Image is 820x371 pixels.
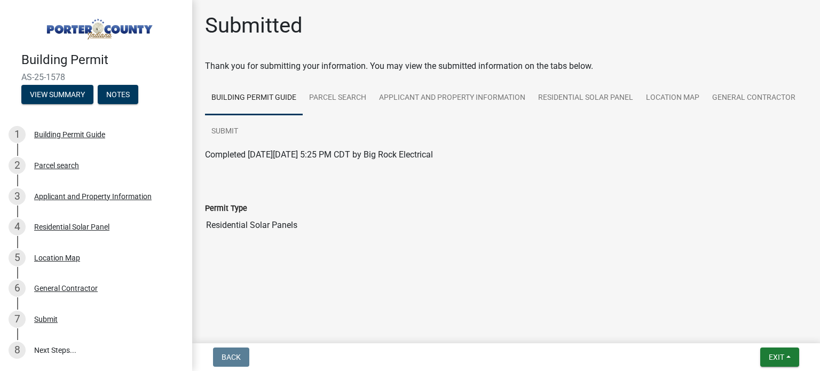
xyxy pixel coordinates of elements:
[98,85,138,104] button: Notes
[34,131,105,138] div: Building Permit Guide
[706,81,802,115] a: General Contractor
[34,162,79,169] div: Parcel search
[640,81,706,115] a: Location Map
[34,254,80,262] div: Location Map
[760,348,799,367] button: Exit
[34,223,109,231] div: Residential Solar Panel
[373,81,532,115] a: Applicant and Property Information
[21,91,93,99] wm-modal-confirm: Summary
[222,353,241,361] span: Back
[9,342,26,359] div: 8
[9,249,26,266] div: 5
[205,205,247,212] label: Permit Type
[769,353,784,361] span: Exit
[9,126,26,143] div: 1
[532,81,640,115] a: Residential Solar Panel
[213,348,249,367] button: Back
[21,52,184,68] h4: Building Permit
[9,188,26,205] div: 3
[34,315,58,323] div: Submit
[205,149,433,160] span: Completed [DATE][DATE] 5:25 PM CDT by Big Rock Electrical
[21,72,171,82] span: AS-25-1578
[34,285,98,292] div: General Contractor
[9,280,26,297] div: 6
[205,60,807,73] div: Thank you for submitting your information. You may view the submitted information on the tabs below.
[205,115,245,149] a: Submit
[205,13,303,38] h1: Submitted
[9,218,26,235] div: 4
[205,81,303,115] a: Building Permit Guide
[21,85,93,104] button: View Summary
[98,91,138,99] wm-modal-confirm: Notes
[9,157,26,174] div: 2
[21,11,175,41] img: Porter County, Indiana
[9,311,26,328] div: 7
[303,81,373,115] a: Parcel search
[34,193,152,200] div: Applicant and Property Information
